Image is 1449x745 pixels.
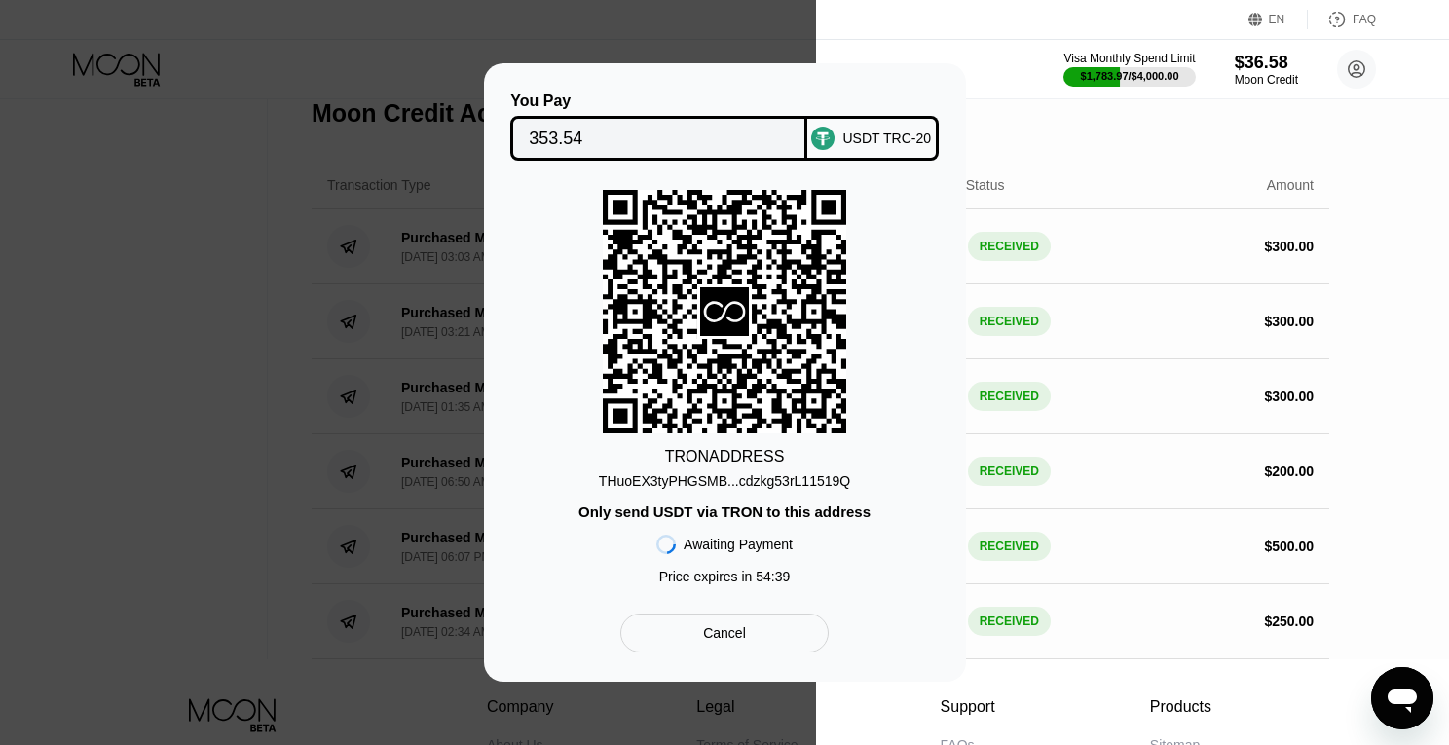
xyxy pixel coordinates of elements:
div: Awaiting Payment [684,537,793,552]
div: You Pay [510,93,807,110]
div: Only send USDT via TRON to this address [578,503,871,520]
iframe: Bouton de lancement de la fenêtre de messagerie [1371,667,1433,729]
div: TRON ADDRESS [665,448,785,466]
div: You PayUSDT TRC-20 [513,93,937,161]
div: Price expires in [659,569,791,584]
span: 54 : 39 [756,569,790,584]
div: USDT TRC-20 [842,130,931,146]
div: Cancel [703,624,746,642]
div: THuoEX3tyPHGSMB...cdzkg53rL11519Q [599,466,850,489]
div: Cancel [620,614,828,652]
div: THuoEX3tyPHGSMB...cdzkg53rL11519Q [599,473,850,489]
